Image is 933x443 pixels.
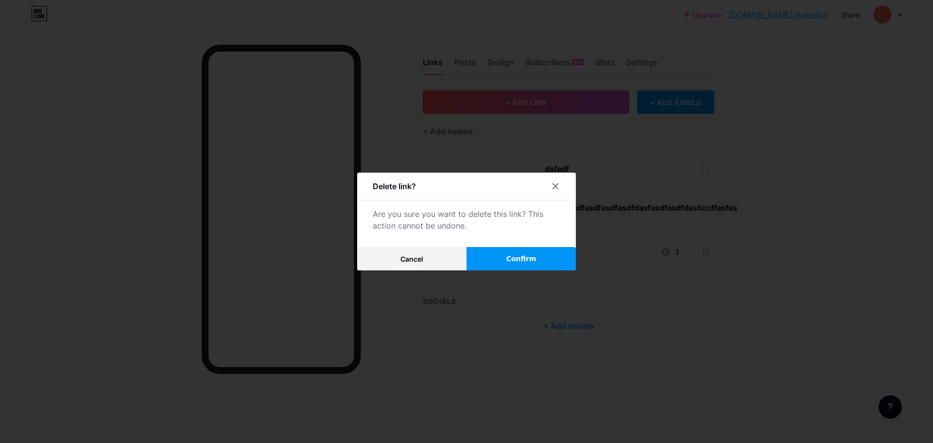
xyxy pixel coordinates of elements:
button: Cancel [357,247,466,270]
div: Are you sure you want to delete this link? This action cannot be undone. [373,208,560,231]
div: Delete link? [373,180,416,192]
span: Cancel [400,255,423,263]
span: Confirm [506,254,536,264]
button: Confirm [466,247,576,270]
